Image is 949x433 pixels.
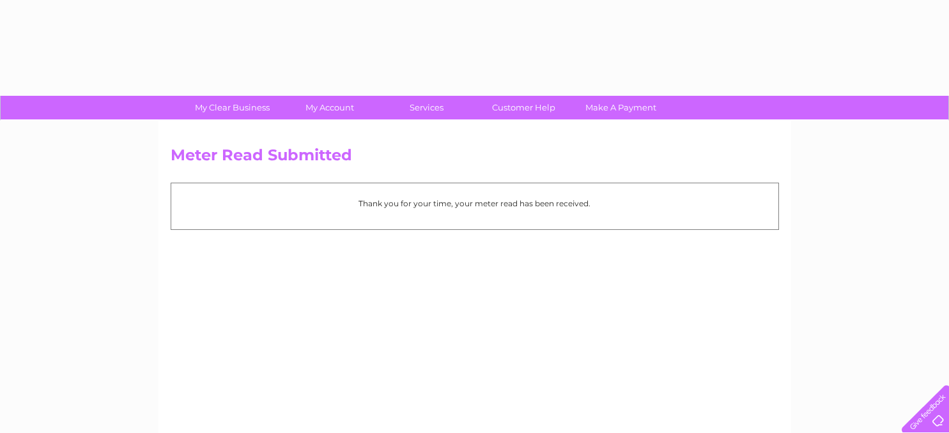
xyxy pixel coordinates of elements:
[374,96,479,119] a: Services
[171,146,779,171] h2: Meter Read Submitted
[277,96,382,119] a: My Account
[471,96,576,119] a: Customer Help
[180,96,285,119] a: My Clear Business
[568,96,674,119] a: Make A Payment
[178,197,772,209] p: Thank you for your time, your meter read has been received.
